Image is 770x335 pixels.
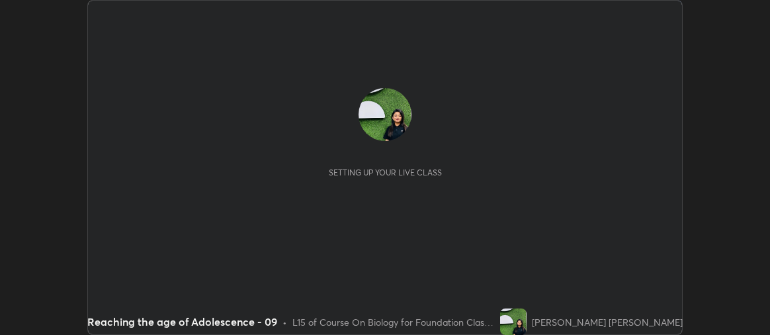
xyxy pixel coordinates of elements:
[282,315,287,329] div: •
[292,315,495,329] div: L15 of Course On Biology for Foundation Class VIII 1 2029
[359,88,411,141] img: e522abdfb3ba4a9ba16d91eb6ff8438d.jpg
[500,309,527,335] img: e522abdfb3ba4a9ba16d91eb6ff8438d.jpg
[87,314,277,330] div: Reaching the age of Adolescence - 09
[329,167,442,177] div: Setting up your live class
[532,315,683,329] div: [PERSON_NAME] [PERSON_NAME]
